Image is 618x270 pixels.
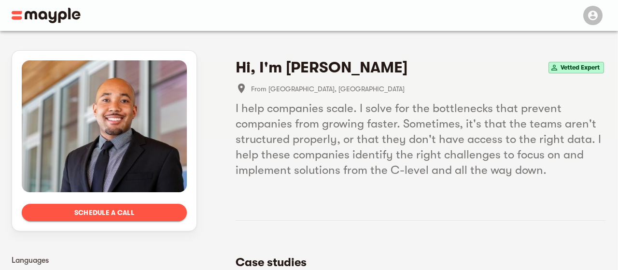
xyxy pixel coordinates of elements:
span: Menu [577,11,606,18]
h5: I help companies scale. I solve for the bottlenecks that prevent companies from growing faster. S... [236,100,606,178]
span: Vetted Expert [557,62,604,73]
img: Main logo [12,8,81,23]
span: From [GEOGRAPHIC_DATA], [GEOGRAPHIC_DATA] [251,83,606,95]
button: Schedule a call [22,204,187,221]
span: Schedule a call [29,207,179,218]
h4: Hi, I'm [PERSON_NAME] [236,58,407,77]
p: Languages [12,255,197,266]
h5: Case studies [236,255,598,270]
